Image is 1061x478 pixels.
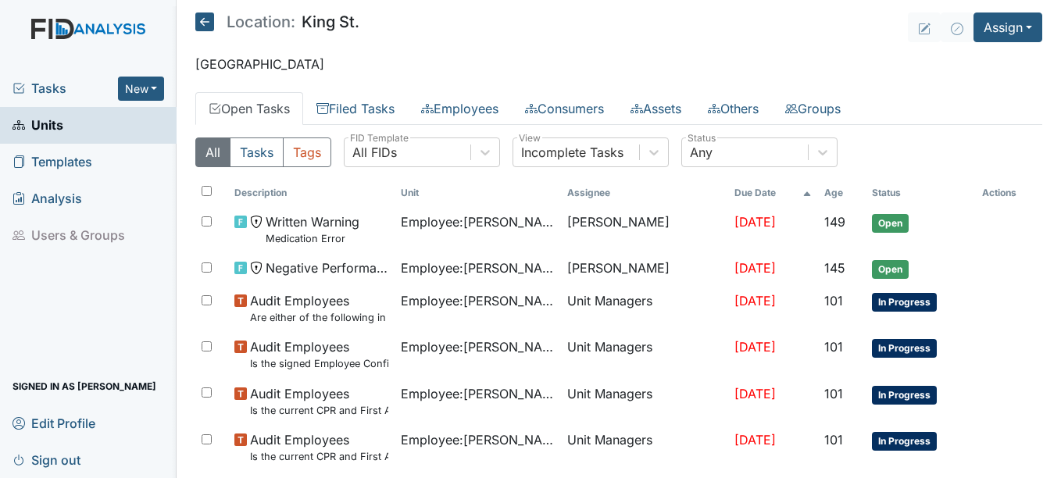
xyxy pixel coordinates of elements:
td: Unit Managers [561,331,727,377]
small: Are either of the following in the file? "Consumer Report Release Forms" and the "MVR Disclosure ... [250,310,388,325]
span: Units [13,113,63,137]
th: Toggle SortBy [728,180,818,206]
span: [DATE] [734,386,776,401]
span: 101 [824,386,843,401]
button: New [118,77,165,101]
a: Open Tasks [195,92,303,125]
span: Location: [227,14,295,30]
span: Employee : [PERSON_NAME] [401,384,555,403]
small: Is the current CPR and First Aid Training Certificate found in the file(2 years)? [250,403,388,418]
span: Signed in as [PERSON_NAME] [13,374,156,398]
span: In Progress [872,386,937,405]
small: Is the current CPR and First Aid Training Certificate found in the file(2 years)? [250,449,388,464]
span: Employee : [PERSON_NAME] [401,212,555,231]
td: Unit Managers [561,424,727,470]
span: Analysis [13,187,82,211]
th: Toggle SortBy [395,180,561,206]
p: [GEOGRAPHIC_DATA] [195,55,1042,73]
h5: King St. [195,12,359,31]
button: Assign [973,12,1042,42]
input: Toggle All Rows Selected [202,186,212,196]
span: In Progress [872,339,937,358]
a: Others [695,92,772,125]
small: Is the signed Employee Confidentiality Agreement in the file (HIPPA)? [250,356,388,371]
a: Assets [617,92,695,125]
a: Employees [408,92,512,125]
a: Filed Tasks [303,92,408,125]
span: [DATE] [734,260,776,276]
span: 145 [824,260,845,276]
span: Edit Profile [13,411,95,435]
span: Employee : [PERSON_NAME] [401,259,555,277]
span: In Progress [872,432,937,451]
span: 101 [824,339,843,355]
th: Toggle SortBy [866,180,976,206]
a: Tasks [13,79,118,98]
span: Written Warning Medication Error [266,212,359,246]
span: Open [872,260,909,279]
td: Unit Managers [561,378,727,424]
small: Medication Error [266,231,359,246]
span: [DATE] [734,339,776,355]
td: [PERSON_NAME] [561,252,727,285]
span: [DATE] [734,432,776,448]
div: Type filter [195,137,331,167]
span: [DATE] [734,293,776,309]
span: Employee : [PERSON_NAME] [401,291,555,310]
span: Templates [13,150,92,174]
span: [DATE] [734,214,776,230]
th: Assignee [561,180,727,206]
button: Tags [283,137,331,167]
div: All FIDs [352,143,397,162]
div: Any [690,143,713,162]
a: Consumers [512,92,617,125]
span: Sign out [13,448,80,472]
th: Toggle SortBy [818,180,866,206]
th: Toggle SortBy [228,180,395,206]
span: Negative Performance Review [266,259,388,277]
th: Actions [976,180,1042,206]
button: All [195,137,230,167]
a: Groups [772,92,854,125]
span: In Progress [872,293,937,312]
span: Audit Employees Is the signed Employee Confidentiality Agreement in the file (HIPPA)? [250,337,388,371]
span: Employee : [PERSON_NAME], Uniququa [401,430,555,449]
span: Employee : [PERSON_NAME] [401,337,555,356]
span: 101 [824,293,843,309]
div: Incomplete Tasks [521,143,623,162]
span: 101 [824,432,843,448]
span: Audit Employees Is the current CPR and First Aid Training Certificate found in the file(2 years)? [250,430,388,464]
td: [PERSON_NAME] [561,206,727,252]
td: Unit Managers [561,285,727,331]
button: Tasks [230,137,284,167]
span: Open [872,214,909,233]
span: Audit Employees Are either of the following in the file? "Consumer Report Release Forms" and the ... [250,291,388,325]
span: Audit Employees Is the current CPR and First Aid Training Certificate found in the file(2 years)? [250,384,388,418]
span: 149 [824,214,845,230]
